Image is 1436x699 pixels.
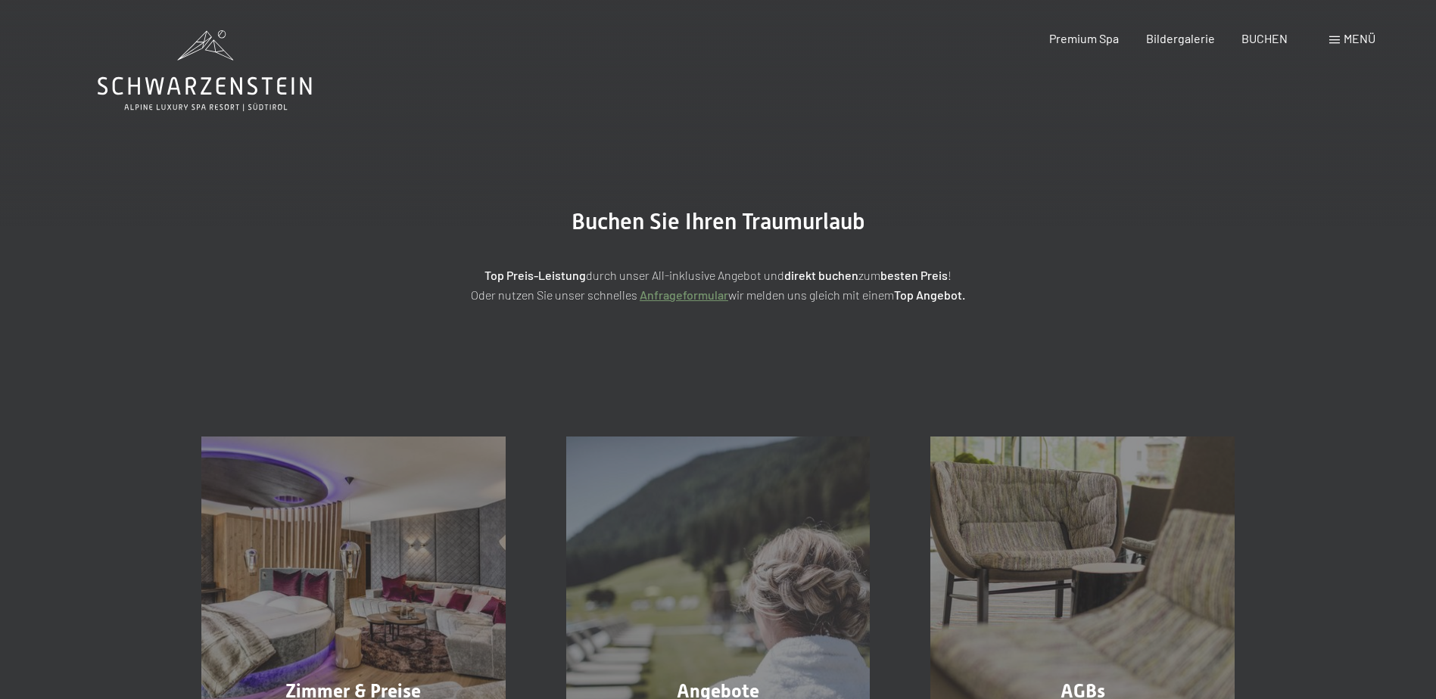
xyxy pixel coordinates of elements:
[572,208,865,235] span: Buchen Sie Ihren Traumurlaub
[784,268,858,282] strong: direkt buchen
[880,268,948,282] strong: besten Preis
[484,268,586,282] strong: Top Preis-Leistung
[1146,31,1215,45] a: Bildergalerie
[1344,31,1375,45] span: Menü
[894,287,965,302] strong: Top Angebot.
[340,266,1097,304] p: durch unser All-inklusive Angebot und zum ! Oder nutzen Sie unser schnelles wir melden uns gleich...
[1241,31,1288,45] a: BUCHEN
[640,287,728,302] a: Anfrageformular
[1049,31,1119,45] a: Premium Spa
